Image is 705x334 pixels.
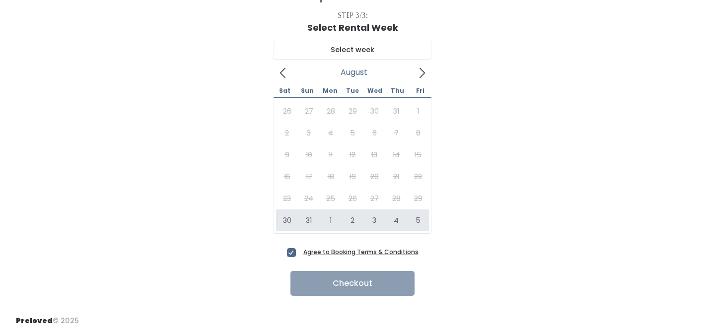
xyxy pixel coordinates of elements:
span: August 31, 2025 [298,209,320,231]
span: September 4, 2025 [385,209,407,231]
span: Thu [386,88,409,94]
span: August [341,70,367,74]
span: Sat [274,88,296,94]
a: Agree to Booking Terms & Conditions [303,248,419,256]
input: Select week [274,41,431,60]
span: Sun [296,88,318,94]
span: September 1, 2025 [320,209,342,231]
span: September 5, 2025 [407,209,429,231]
span: Fri [409,88,431,94]
span: Wed [364,88,386,94]
span: Mon [319,88,341,94]
span: September 2, 2025 [342,209,363,231]
div: Step 3/3: [338,10,368,21]
span: Tue [341,88,363,94]
span: August 30, 2025 [276,209,298,231]
button: Checkout [290,271,415,296]
span: September 3, 2025 [363,209,385,231]
h1: Select Rental Week [307,23,398,33]
span: Preloved [16,316,53,326]
div: © 2025 [16,308,79,326]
